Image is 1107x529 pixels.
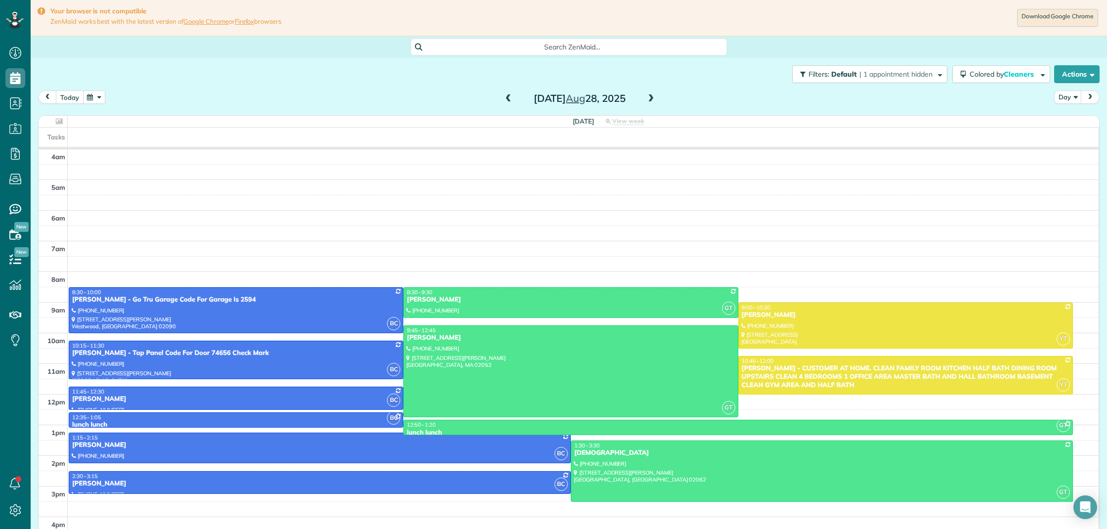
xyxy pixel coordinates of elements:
[573,117,594,125] span: [DATE]
[406,429,1070,437] div: lunch lunch
[741,311,1070,319] div: [PERSON_NAME]
[406,334,735,342] div: [PERSON_NAME]
[51,245,65,253] span: 7am
[183,17,229,25] a: Google Chrome
[970,70,1037,79] span: Colored by
[72,388,104,395] span: 11:45 - 12:30
[1057,485,1070,499] span: GT
[72,421,400,429] div: lunch lunch
[47,367,65,375] span: 11am
[72,289,101,296] span: 8:30 - 10:00
[612,117,644,125] span: View week
[72,296,400,304] div: [PERSON_NAME] - Go Tru Garage Code For Garage Is 2594
[809,70,829,79] span: Filters:
[72,395,400,403] div: [PERSON_NAME]
[56,90,84,104] button: today
[566,92,585,104] span: Aug
[1017,9,1098,27] a: Download Google Chrome
[952,65,1050,83] button: Colored byCleaners
[554,447,568,460] span: BC
[47,398,65,406] span: 12pm
[72,473,98,480] span: 2:30 - 3:15
[47,133,65,141] span: Tasks
[387,394,400,407] span: BC
[51,490,65,498] span: 3pm
[407,327,435,334] span: 9:45 - 12:45
[742,304,770,311] span: 9:00 - 10:30
[722,401,735,414] span: GT
[50,17,281,26] span: ZenMaid works best with the latest version of or browsers
[72,342,104,349] span: 10:15 - 11:30
[1057,419,1070,432] span: GT
[72,414,101,421] span: 12:35 - 1:05
[72,349,400,357] div: [PERSON_NAME] - Tap Panel Code For Door 74656 Check Mark
[574,449,1070,457] div: [DEMOGRAPHIC_DATA]
[1057,378,1070,392] span: YT
[518,93,641,104] h2: [DATE] 28, 2025
[51,275,65,283] span: 8am
[554,478,568,491] span: BC
[574,442,600,449] span: 1:30 - 3:30
[407,421,435,428] span: 12:50 - 1:20
[387,363,400,376] span: BC
[1054,65,1100,83] button: Actions
[14,247,29,257] span: New
[831,70,857,79] span: Default
[741,364,1070,390] div: [PERSON_NAME] - CUSTOMER AT HOME. CLEAN FAMILY ROOM KITCHEN HALF BATH DINING ROOM UPSTAIRS CLEAN ...
[51,521,65,529] span: 4pm
[1073,495,1097,519] div: Open Intercom Messenger
[51,459,65,467] span: 2pm
[51,429,65,437] span: 1pm
[1081,90,1100,104] button: next
[47,337,65,345] span: 10am
[50,7,281,15] strong: Your browser is not compatible
[859,70,933,79] span: | 1 appointment hidden
[407,289,432,296] span: 8:30 - 9:30
[14,222,29,232] span: New
[1054,90,1082,104] button: Day
[72,441,568,449] div: [PERSON_NAME]
[51,183,65,191] span: 5am
[406,296,735,304] div: [PERSON_NAME]
[51,306,65,314] span: 9am
[722,302,735,315] span: GT
[38,90,57,104] button: prev
[1004,70,1035,79] span: Cleaners
[742,357,774,364] span: 10:45 - 12:00
[1057,332,1070,346] span: YT
[72,480,568,488] div: [PERSON_NAME]
[792,65,947,83] button: Filters: Default | 1 appointment hidden
[387,317,400,330] span: BC
[51,214,65,222] span: 6am
[387,411,400,425] span: BC
[235,17,255,25] a: Firefox
[72,434,98,441] span: 1:15 - 2:15
[51,153,65,161] span: 4am
[787,65,947,83] a: Filters: Default | 1 appointment hidden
